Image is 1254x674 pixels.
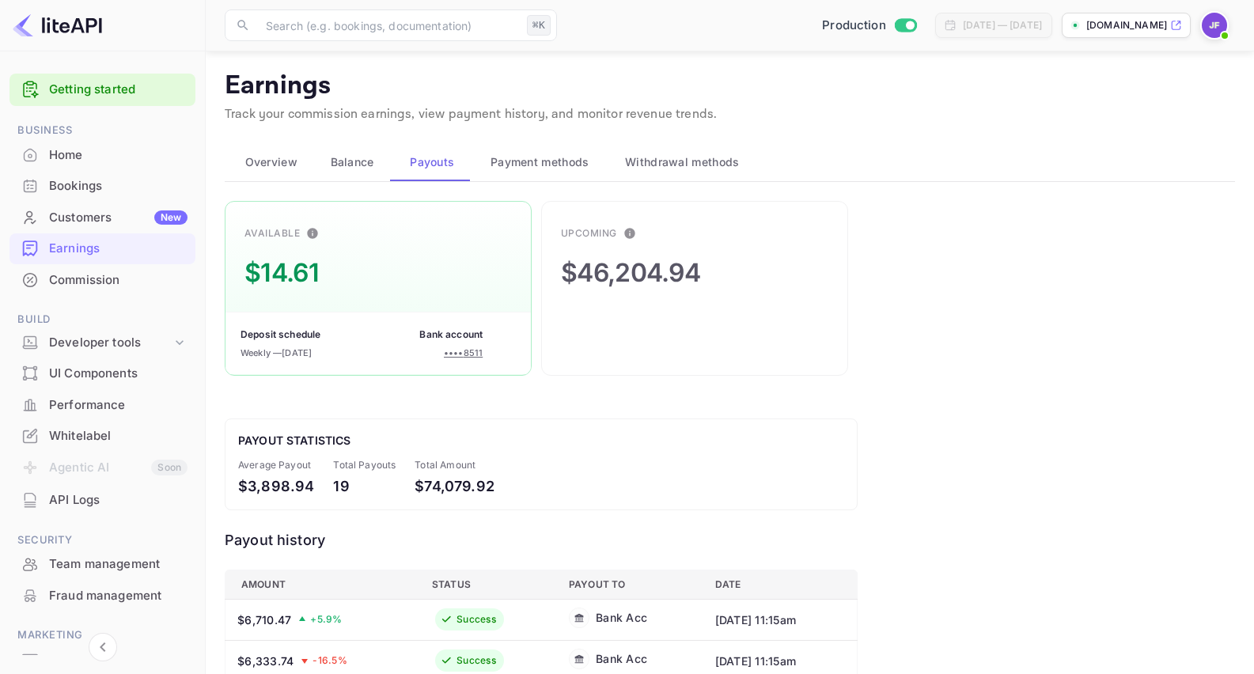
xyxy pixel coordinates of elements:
[49,427,188,445] div: Whitelabel
[444,346,483,360] div: •••• 8511
[333,458,396,472] div: Total Payouts
[419,570,556,599] th: Status
[244,226,300,240] div: Available
[556,570,703,599] th: Payout to
[49,209,188,227] div: Customers
[225,70,1235,102] p: Earnings
[49,334,172,352] div: Developer tools
[9,140,195,169] a: Home
[49,491,188,509] div: API Logs
[9,645,195,674] a: Vouchers
[596,609,647,626] div: Bank Acc
[9,358,195,389] div: UI Components
[457,612,496,627] div: Success
[49,555,188,574] div: Team management
[310,612,342,627] span: + 5.9 %
[457,653,496,668] div: Success
[9,390,195,421] div: Performance
[49,396,188,415] div: Performance
[49,651,188,669] div: Vouchers
[13,13,102,38] img: LiteAPI logo
[49,271,188,290] div: Commission
[9,311,195,328] span: Build
[9,74,195,106] div: Getting started
[225,105,1235,124] p: Track your commission earnings, view payment history, and monitor revenue trends.
[238,432,844,449] div: Payout Statistics
[238,475,314,497] div: $3,898.94
[822,17,886,35] span: Production
[963,18,1042,32] div: [DATE] — [DATE]
[9,532,195,549] span: Security
[9,549,195,578] a: Team management
[703,570,858,599] th: Date
[9,329,195,357] div: Developer tools
[241,328,320,342] div: Deposit schedule
[9,233,195,264] div: Earnings
[415,475,494,497] div: $74,079.92
[617,221,642,246] button: This is the amount of commission earned for bookings that have not been finalized. After guest ch...
[238,458,314,472] div: Average Payout
[313,653,347,668] span: -16.5 %
[415,458,494,472] div: Total Amount
[256,9,521,41] input: Search (e.g. bookings, documentation)
[491,153,589,172] span: Payment methods
[49,177,188,195] div: Bookings
[49,146,188,165] div: Home
[9,171,195,202] div: Bookings
[9,265,195,294] a: Commission
[225,529,858,551] div: Payout history
[9,421,195,452] div: Whitelabel
[1202,13,1227,38] img: Jenny Frimer
[9,421,195,450] a: Whitelabel
[49,587,188,605] div: Fraud management
[715,653,841,669] div: [DATE] 11:15am
[300,221,325,246] button: This is the amount of confirmed commission that will be paid to you on the next scheduled deposit
[9,122,195,139] span: Business
[241,346,312,360] div: Weekly — [DATE]
[49,240,188,258] div: Earnings
[333,475,396,497] div: 19
[9,265,195,296] div: Commission
[225,143,1235,181] div: scrollable auto tabs example
[49,365,188,383] div: UI Components
[561,226,617,240] div: Upcoming
[9,581,195,610] a: Fraud management
[331,153,374,172] span: Balance
[154,210,188,225] div: New
[237,653,294,669] div: $6,333.74
[9,485,195,514] a: API Logs
[9,581,195,612] div: Fraud management
[89,633,117,661] button: Collapse navigation
[1086,18,1167,32] p: [DOMAIN_NAME]
[9,203,195,232] a: CustomersNew
[245,153,297,172] span: Overview
[596,650,647,667] div: Bank Acc
[237,612,291,628] div: $6,710.47
[9,390,195,419] a: Performance
[9,485,195,516] div: API Logs
[9,358,195,388] a: UI Components
[561,254,700,292] div: $46,204.94
[49,81,188,99] a: Getting started
[244,254,319,292] div: $14.61
[225,570,420,599] th: Amount
[419,328,483,342] div: Bank account
[9,233,195,263] a: Earnings
[9,171,195,200] a: Bookings
[527,15,551,36] div: ⌘K
[625,153,739,172] span: Withdrawal methods
[9,627,195,644] span: Marketing
[9,203,195,233] div: CustomersNew
[9,549,195,580] div: Team management
[410,153,454,172] span: Payouts
[715,612,841,628] div: [DATE] 11:15am
[9,140,195,171] div: Home
[816,17,923,35] div: Switch to Sandbox mode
